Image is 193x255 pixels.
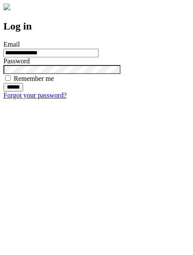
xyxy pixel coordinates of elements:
label: Remember me [14,75,54,82]
label: Email [3,41,20,48]
h2: Log in [3,21,190,32]
img: logo-4e3dc11c47720685a147b03b5a06dd966a58ff35d612b21f08c02c0306f2b779.png [3,3,10,10]
label: Password [3,57,30,65]
a: Forgot your password? [3,92,66,99]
